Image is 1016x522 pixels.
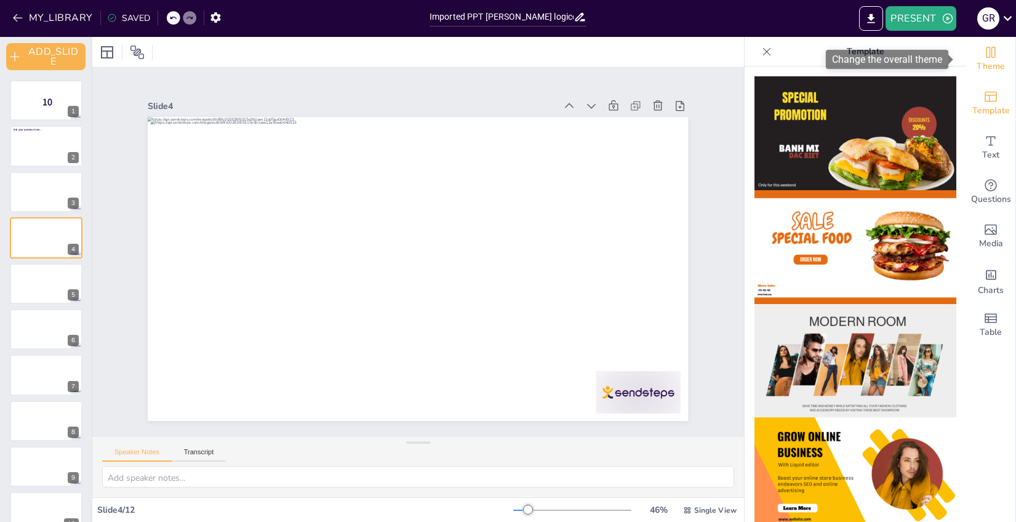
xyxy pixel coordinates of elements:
[966,37,1015,81] div: Change the overall theme
[972,104,1010,118] span: Template
[966,303,1015,347] div: Add a table
[971,193,1011,206] span: Questions
[977,60,1005,73] span: Theme
[966,170,1015,214] div: Get real-time input from your audience
[979,237,1003,251] span: Media
[754,304,956,418] img: thumb-3.png
[978,284,1004,297] span: Charts
[754,190,956,304] img: thumb-2.png
[754,76,956,190] img: thumb-1.png
[982,148,999,162] span: Text
[966,214,1015,259] div: Add images, graphics, shapes or video
[966,81,1015,126] div: Add ready made slides
[826,50,948,69] div: Change the overall theme
[966,259,1015,303] div: Add charts and graphs
[777,37,954,66] p: Template
[966,126,1015,170] div: Add text boxes
[980,326,1002,339] span: Table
